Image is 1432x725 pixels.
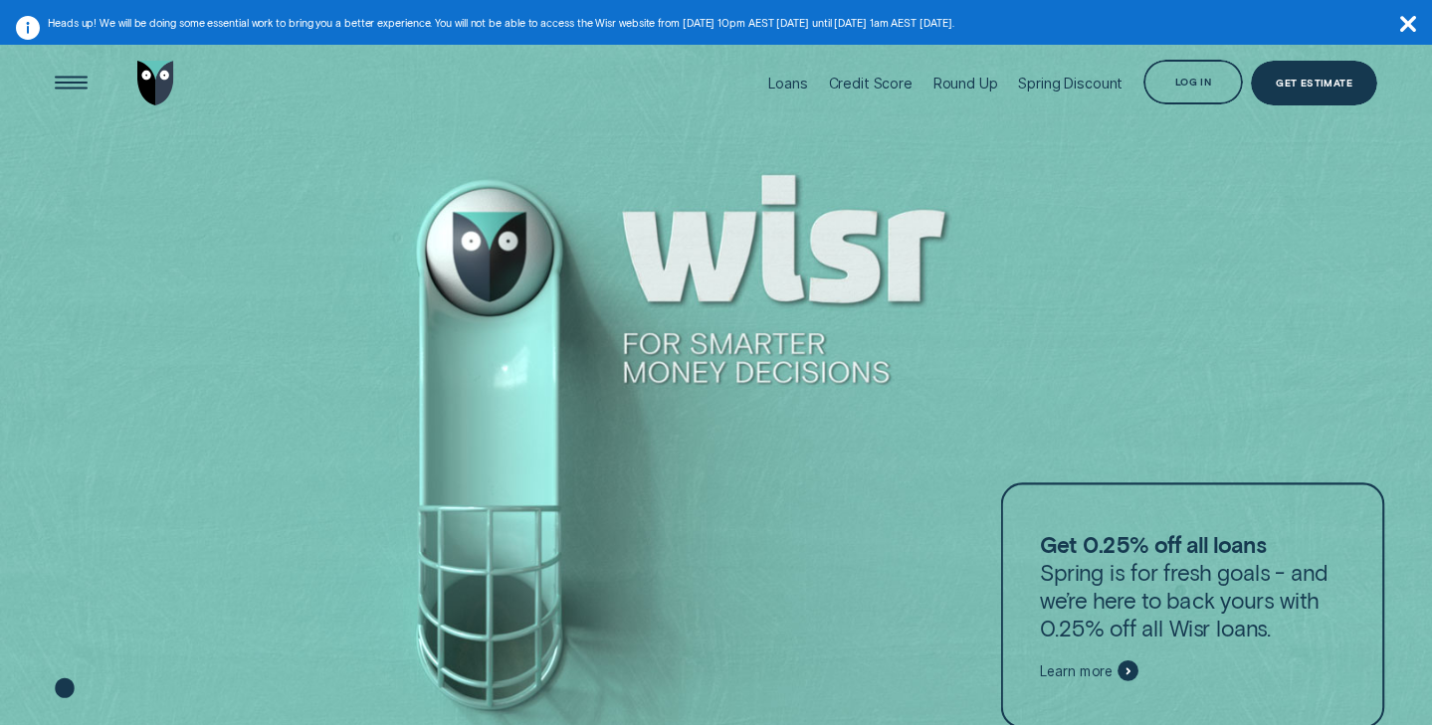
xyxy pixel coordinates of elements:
[1040,529,1268,556] strong: Get 0.25% off all loans
[1018,75,1123,91] div: Spring Discount
[933,75,998,91] div: Round Up
[49,61,94,105] button: Open Menu
[133,33,178,132] a: Go to home page
[1040,529,1345,640] p: Spring is for fresh goals - and we’re here to back yours with 0.25% off all Wisr loans.
[768,75,807,91] div: Loans
[1251,61,1377,105] a: Get Estimate
[829,75,913,91] div: Credit Score
[829,33,913,132] a: Credit Score
[768,33,807,132] a: Loans
[1143,60,1243,104] button: Log in
[137,61,174,105] img: Wisr
[933,33,998,132] a: Round Up
[1040,662,1113,679] span: Learn more
[1018,33,1123,132] a: Spring Discount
